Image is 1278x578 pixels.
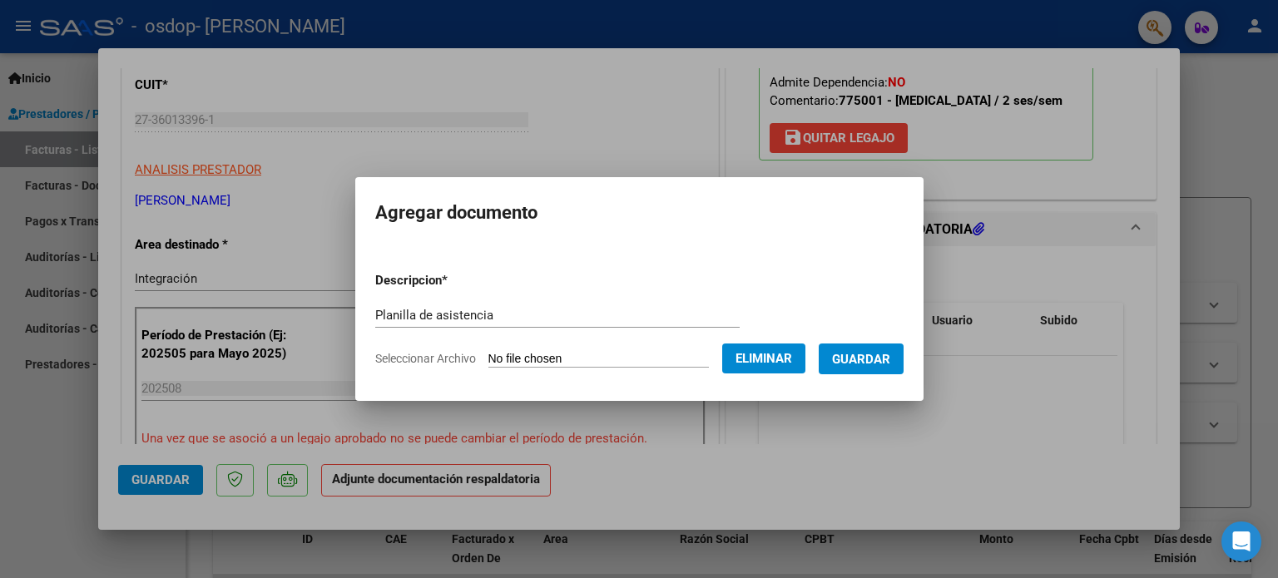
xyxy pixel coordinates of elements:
p: Descripcion [375,271,534,290]
h2: Agregar documento [375,197,904,229]
span: Seleccionar Archivo [375,352,476,365]
button: Eliminar [722,343,805,373]
button: Guardar [819,343,904,374]
span: Guardar [832,352,890,367]
span: Eliminar [736,351,792,366]
div: Open Intercom Messenger [1221,521,1261,561]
